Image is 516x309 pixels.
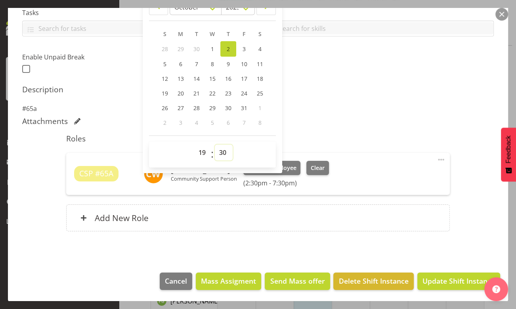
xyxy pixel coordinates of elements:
span: S [258,30,262,38]
a: 4 [252,41,268,57]
a: 9 [220,57,236,71]
input: Search for skills [263,22,493,34]
span: 30 [225,104,231,112]
a: 21 [189,86,204,101]
a: 6 [173,57,189,71]
a: 29 [204,101,220,115]
span: 11 [257,60,263,68]
button: Send Mass offer [265,273,330,290]
span: Delete Shift Instance [339,276,409,286]
a: 14 [189,71,204,86]
span: M [178,30,183,38]
button: Update Shift Instance [417,273,500,290]
a: 20 [173,86,189,101]
a: 7 [189,57,204,71]
a: 15 [204,71,220,86]
span: 1 [211,45,214,53]
button: Cancel [160,273,192,290]
h6: (2:30pm - 7:30pm) [243,179,329,187]
span: 6 [179,60,182,68]
span: 19 [162,90,168,97]
span: 2 [227,45,230,53]
label: Skills [263,8,494,17]
span: 5 [163,60,166,68]
span: 2 [163,119,166,126]
img: help-xxl-2.png [492,285,500,293]
a: 28 [189,101,204,115]
a: 23 [220,86,236,101]
a: 16 [220,71,236,86]
a: 11 [252,57,268,71]
span: 21 [193,90,200,97]
span: 8 [258,119,262,126]
span: 9 [227,60,230,68]
span: 29 [178,45,184,53]
a: 30 [220,101,236,115]
a: 19 [157,86,173,101]
span: 22 [209,90,216,97]
a: 26 [157,101,173,115]
h6: [PERSON_NAME] [171,166,237,174]
label: Enable Unpaid Break [22,52,133,62]
a: 27 [173,101,189,115]
span: 3 [243,45,246,53]
span: S [163,30,166,38]
a: 5 [157,57,173,71]
a: 12 [157,71,173,86]
span: 4 [195,119,198,126]
a: 13 [173,71,189,86]
span: 17 [241,75,247,82]
span: 27 [178,104,184,112]
p: Community Support Person [171,175,237,182]
span: 8 [211,60,214,68]
span: 12 [162,75,168,82]
span: 14 [193,75,200,82]
a: 17 [236,71,252,86]
a: 3 [236,41,252,57]
span: 13 [178,75,184,82]
h5: Attachments [22,116,68,126]
a: 22 [204,86,220,101]
span: Clear [311,164,325,172]
h5: Description [22,85,494,94]
a: 10 [236,57,252,71]
label: Tasks [22,8,253,17]
button: Feedback - Show survey [501,128,516,181]
span: CSP #65A [79,168,113,179]
span: 29 [209,104,216,112]
a: 2 [220,41,236,57]
span: 23 [225,90,231,97]
h6: Add New Role [95,213,149,223]
img: cindy-walters11379.jpg [144,164,163,183]
span: 28 [162,45,168,53]
a: 1 [204,41,220,57]
span: 15 [209,75,216,82]
button: Clear [306,161,329,175]
span: 26 [162,104,168,112]
span: T [195,30,198,38]
span: 18 [257,75,263,82]
span: Cancel [165,276,187,286]
span: Mass Assigment [201,276,256,286]
span: Update Shift Instance [422,276,495,286]
span: 6 [227,119,230,126]
a: 18 [252,71,268,86]
span: 3 [179,119,182,126]
span: 4 [258,45,262,53]
span: 28 [193,104,200,112]
span: W [210,30,215,38]
span: T [227,30,230,38]
span: 20 [178,90,184,97]
span: 16 [225,75,231,82]
a: 31 [236,101,252,115]
h5: Roles [66,134,450,143]
button: Delete Shift Instance [333,273,413,290]
span: 24 [241,90,247,97]
span: 7 [243,119,246,126]
span: 31 [241,104,247,112]
span: 7 [195,60,198,68]
a: 24 [236,86,252,101]
span: 1 [258,104,262,112]
span: Feedback [505,135,512,163]
input: Search for tasks [23,22,253,34]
